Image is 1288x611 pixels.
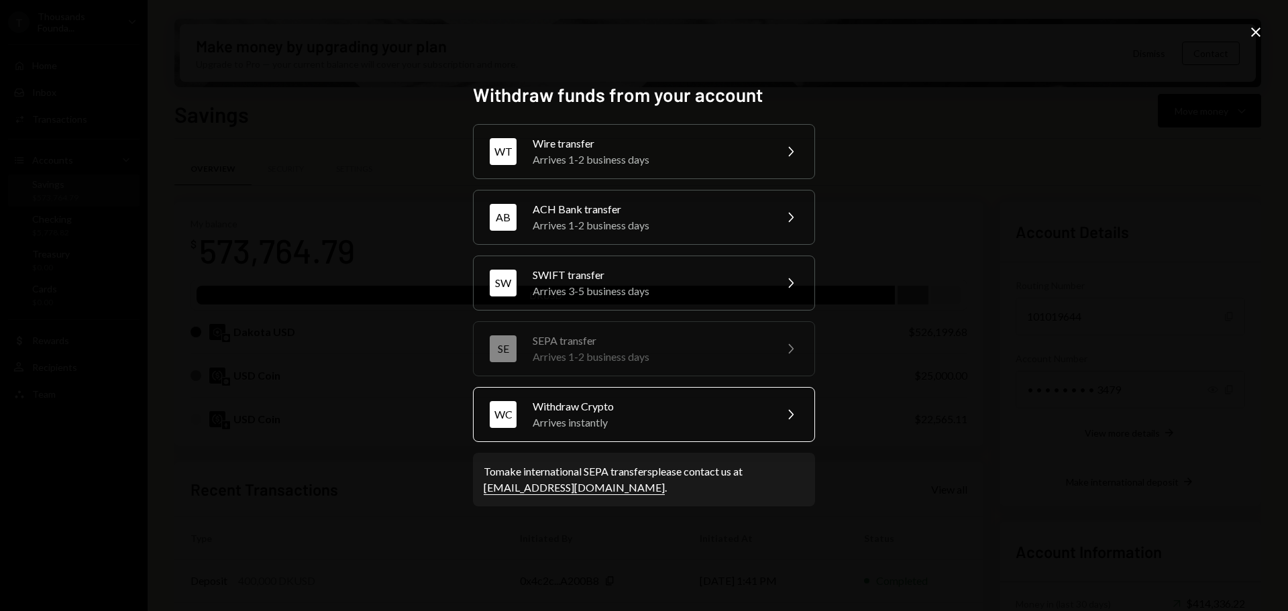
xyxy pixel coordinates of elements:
div: SE [490,335,517,362]
a: [EMAIL_ADDRESS][DOMAIN_NAME] [484,481,665,495]
div: To make international SEPA transfers please contact us at . [484,463,804,496]
div: Wire transfer [533,135,766,152]
button: WTWire transferArrives 1-2 business days [473,124,815,179]
div: WT [490,138,517,165]
button: ABACH Bank transferArrives 1-2 business days [473,190,815,245]
div: Withdraw Crypto [533,398,766,414]
div: AB [490,204,517,231]
button: SWSWIFT transferArrives 3-5 business days [473,256,815,311]
div: Arrives instantly [533,414,766,431]
div: SEPA transfer [533,333,766,349]
div: SWIFT transfer [533,267,766,283]
div: Arrives 1-2 business days [533,217,766,233]
button: WCWithdraw CryptoArrives instantly [473,387,815,442]
div: Arrives 1-2 business days [533,152,766,168]
div: ACH Bank transfer [533,201,766,217]
div: Arrives 1-2 business days [533,349,766,365]
div: SW [490,270,517,296]
div: Arrives 3-5 business days [533,283,766,299]
h2: Withdraw funds from your account [473,82,815,108]
button: SESEPA transferArrives 1-2 business days [473,321,815,376]
div: WC [490,401,517,428]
